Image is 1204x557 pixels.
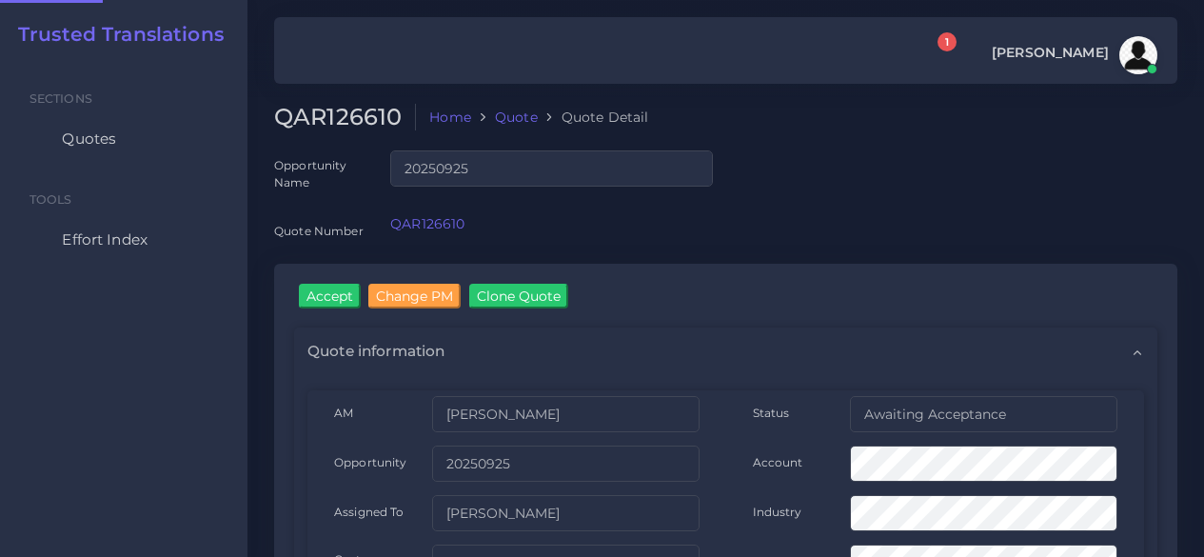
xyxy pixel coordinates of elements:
[62,229,148,250] span: Effort Index
[14,119,233,159] a: Quotes
[307,341,444,362] span: Quote information
[938,32,957,51] span: 1
[30,91,92,106] span: Sections
[334,454,407,470] label: Opportunity
[274,104,416,131] h2: QAR126610
[30,192,72,207] span: Tools
[1119,36,1157,74] img: avatar
[334,504,405,520] label: Assigned To
[992,46,1109,59] span: [PERSON_NAME]
[5,23,224,46] a: Trusted Translations
[299,284,361,308] input: Accept
[62,129,116,149] span: Quotes
[390,215,464,232] a: QAR126610
[14,220,233,260] a: Effort Index
[294,328,1157,375] div: Quote information
[334,405,353,421] label: AM
[274,157,364,190] label: Opportunity Name
[982,36,1164,74] a: [PERSON_NAME]avatar
[920,43,954,69] a: 1
[274,223,364,239] label: Quote Number
[495,108,538,127] a: Quote
[753,454,803,470] label: Account
[538,108,649,127] li: Quote Detail
[368,284,461,308] input: Change PM
[753,504,802,520] label: Industry
[469,284,568,308] input: Clone Quote
[753,405,790,421] label: Status
[429,108,471,127] a: Home
[432,495,700,531] input: pm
